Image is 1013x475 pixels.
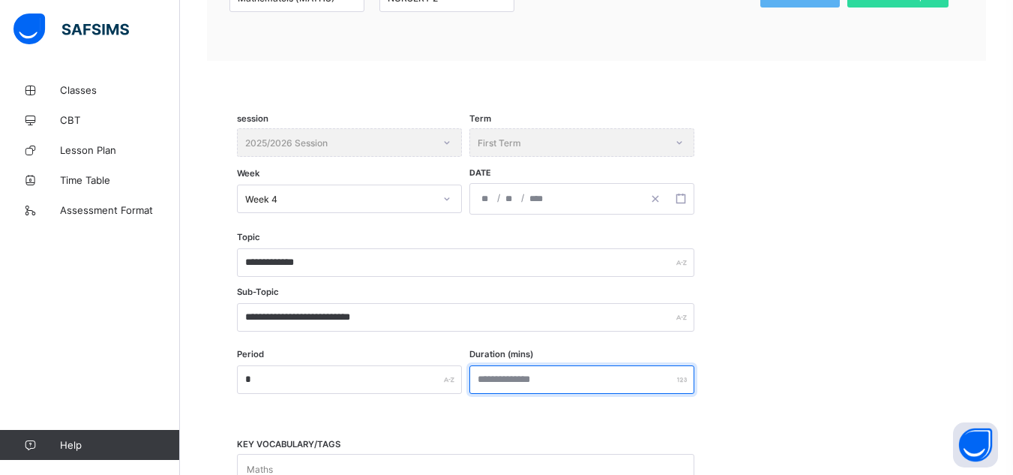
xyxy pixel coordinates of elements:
[953,422,998,467] button: Open asap
[60,144,180,156] span: Lesson Plan
[60,84,180,96] span: Classes
[60,439,179,451] span: Help
[245,194,434,205] div: Week 4
[13,14,129,45] img: safsims
[60,204,180,216] span: Assessment Format
[237,113,268,124] span: session
[237,287,279,297] label: Sub-Topic
[60,174,180,186] span: Time Table
[469,168,491,178] span: Date
[237,439,340,449] span: KEY VOCABULARY/TAGS
[469,349,533,359] label: Duration (mins)
[496,191,502,204] span: /
[469,113,491,124] span: Term
[520,191,526,204] span: /
[237,168,259,179] span: Week
[237,349,264,359] label: Period
[60,114,180,126] span: CBT
[237,232,260,242] label: Topic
